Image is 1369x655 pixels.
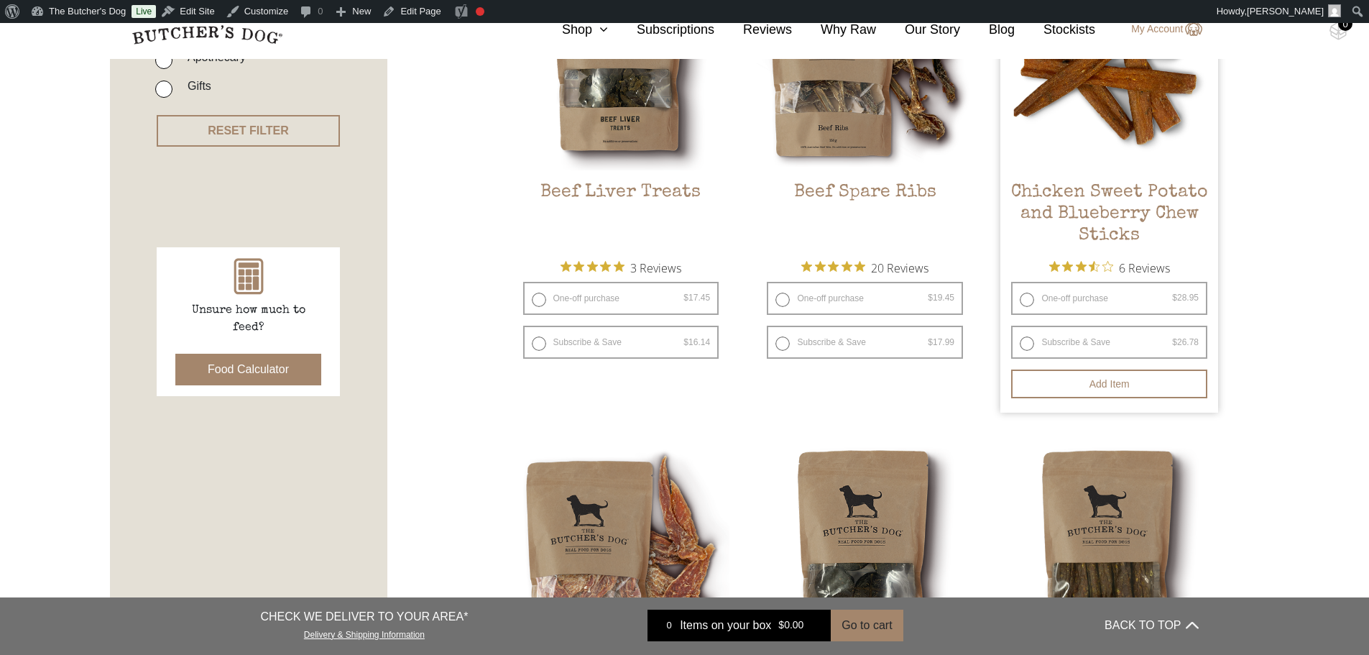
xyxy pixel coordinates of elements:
bdi: 17.45 [683,293,710,303]
div: 0 [1338,17,1352,31]
label: Subscribe & Save [767,326,963,359]
div: Focus keyphrase not set [476,7,484,16]
span: $ [1172,293,1177,303]
button: Add item [1011,370,1207,398]
button: Rated 4.9 out of 5 stars from 20 reviews. Jump to reviews. [801,257,928,278]
span: $ [928,293,933,303]
span: 20 Reviews [871,257,928,278]
bdi: 26.78 [1172,337,1199,347]
label: Subscribe & Save [1011,326,1207,359]
div: 0 [658,618,680,633]
button: Food Calculator [175,354,321,385]
bdi: 19.45 [928,293,954,303]
h2: Beef Spare Ribs [756,182,974,249]
img: TBD_Cart-Empty.png [1329,22,1347,40]
a: Live [132,5,156,18]
span: 6 Reviews [1119,257,1170,278]
a: Reviews [714,20,792,40]
a: Delivery & Shipping Information [304,626,425,640]
label: One-off purchase [1011,282,1207,315]
bdi: 0.00 [778,620,803,631]
a: My Account [1117,21,1202,38]
span: 3 Reviews [630,257,681,278]
h2: Beef Liver Treats [512,182,730,249]
span: $ [683,293,688,303]
label: One-off purchase [523,282,719,315]
p: CHECK WE DELIVER TO YOUR AREA* [260,608,468,626]
label: One-off purchase [767,282,963,315]
span: Items on your box [680,617,771,634]
label: Gifts [180,76,211,96]
p: Unsure how much to feed? [177,302,321,336]
button: BACK TO TOP [1105,608,1198,643]
bdi: 28.95 [1172,293,1199,303]
span: $ [1172,337,1177,347]
bdi: 16.14 [683,337,710,347]
a: Our Story [876,20,960,40]
button: Rated 3.7 out of 5 stars from 6 reviews. Jump to reviews. [1049,257,1170,278]
span: [PERSON_NAME] [1247,6,1324,17]
label: Subscribe & Save [523,326,719,359]
button: Rated 5 out of 5 stars from 3 reviews. Jump to reviews. [561,257,681,278]
h2: Chicken Sweet Potato and Blueberry Chew Sticks [1000,182,1218,249]
a: 0 Items on your box $0.00 [647,610,831,641]
button: Go to cart [831,610,903,641]
span: $ [778,620,784,631]
button: RESET FILTER [157,115,340,147]
a: Stockists [1015,20,1095,40]
span: $ [928,337,933,347]
a: Blog [960,20,1015,40]
a: Subscriptions [608,20,714,40]
bdi: 17.99 [928,337,954,347]
a: Why Raw [792,20,876,40]
span: $ [683,337,688,347]
a: Shop [533,20,608,40]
